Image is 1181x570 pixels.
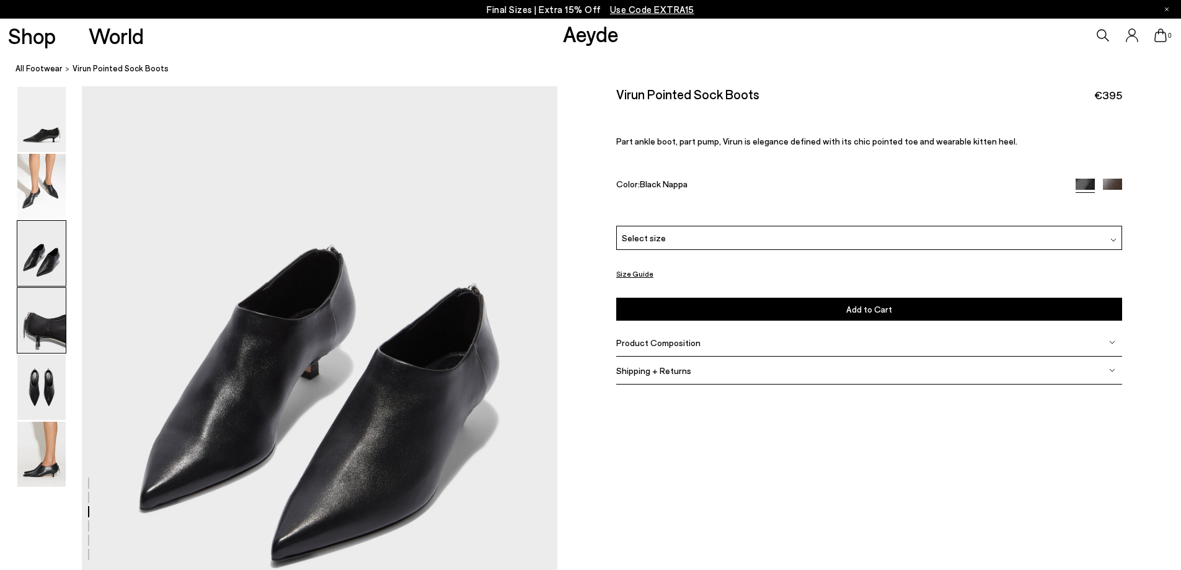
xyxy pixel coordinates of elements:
img: Virun Pointed Sock Boots - Image 4 [17,288,66,353]
div: Color: [616,179,1059,193]
span: Select size [622,231,666,244]
a: Shop [8,25,56,47]
img: Virun Pointed Sock Boots - Image 1 [17,87,66,152]
img: Virun Pointed Sock Boots - Image 3 [17,221,66,286]
img: Virun Pointed Sock Boots - Image 5 [17,355,66,420]
button: Add to Cart [616,298,1122,321]
span: Shipping + Returns [616,365,691,376]
p: Part ankle boot, part pump, Virun is elegance defined with its chic pointed toe and wearable kitt... [616,136,1122,146]
span: Virun Pointed Sock Boots [73,62,169,75]
p: Final Sizes | Extra 15% Off [487,2,694,17]
h2: Virun Pointed Sock Boots [616,86,759,102]
img: svg%3E [1109,339,1115,345]
span: Navigate to /collections/ss25-final-sizes [610,4,694,15]
img: Virun Pointed Sock Boots - Image 2 [17,154,66,219]
a: All Footwear [15,62,63,75]
nav: breadcrumb [15,52,1181,86]
img: svg%3E [1109,367,1115,373]
a: Aeyde [563,20,619,47]
img: Virun Pointed Sock Boots - Image 6 [17,422,66,487]
img: svg%3E [1110,237,1117,243]
span: Add to Cart [846,304,892,314]
a: World [89,25,144,47]
span: Black Nappa [640,179,688,189]
button: Size Guide [616,266,653,282]
span: €395 [1094,87,1122,103]
span: 0 [1167,32,1173,39]
span: Product Composition [616,337,701,348]
a: 0 [1154,29,1167,42]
